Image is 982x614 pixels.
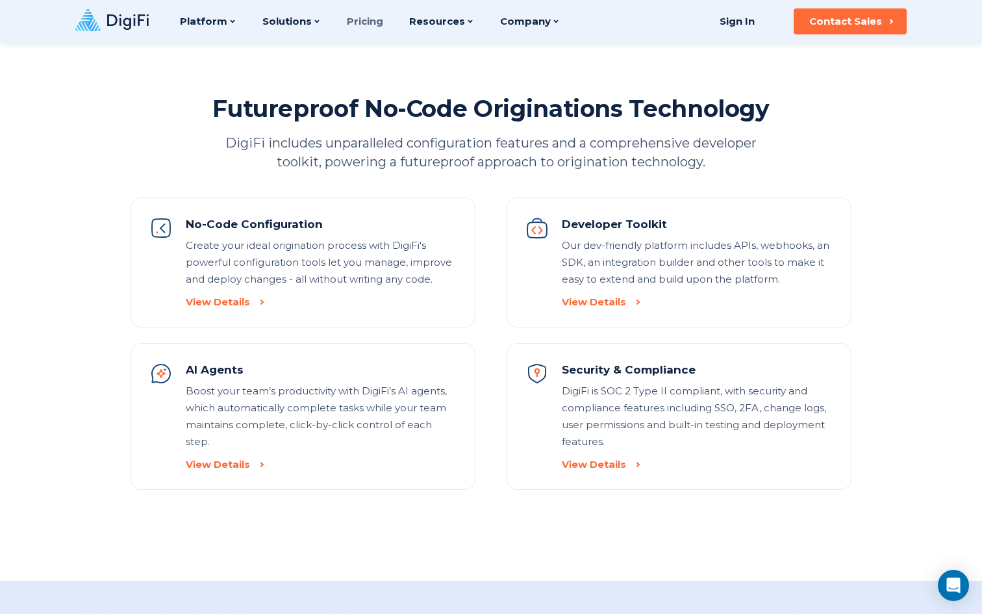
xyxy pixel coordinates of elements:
h2: No-Code Configuration [186,216,457,232]
button: Contact Sales [794,8,907,34]
a: Sign In [703,8,770,34]
div: Contact Sales [809,15,882,28]
div: View Details [562,458,626,471]
div: View Details [186,296,250,309]
div: View Details [186,458,250,471]
div: View Details [562,296,626,309]
p: DigiFi is SOC 2 Type II compliant, with security and compliance features including SSO, 2FA, chan... [562,383,833,450]
h2: Futureproof No-Code Originations Technology [212,94,770,123]
p: Boost your team’s productivity with DigiFi’s AI agents, which automatically complete tasks while ... [186,383,457,450]
div: Open Intercom Messenger [938,570,969,601]
h2: Developer Toolkit [562,216,833,232]
a: View Details [186,296,259,309]
p: DigiFi includes unparalleled configuration features and a comprehensive developer toolkit, poweri... [208,134,774,172]
a: View Details [186,458,259,471]
h2: Security & Compliance [562,362,833,377]
h2: AI Agents [186,362,457,377]
a: View Details [562,296,635,309]
a: View Details [562,458,635,471]
p: Our dev-friendly platform includes APIs, webhooks, an SDK, an integration builder and other tools... [562,237,833,288]
p: Create your ideal origination process with DigiFi's powerful configuration tools let you manage, ... [186,237,457,288]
